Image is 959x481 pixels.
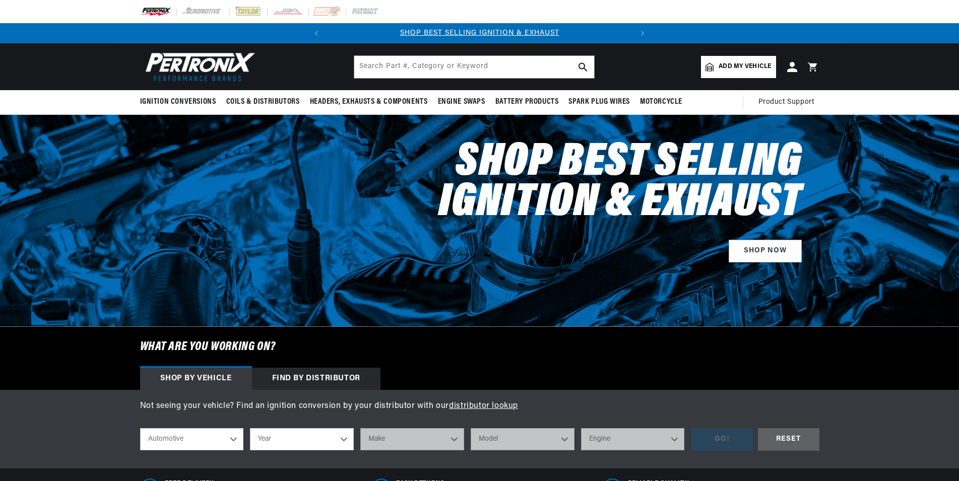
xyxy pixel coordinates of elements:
slideshow-component: Translation missing: en.sections.announcements.announcement_bar [115,23,845,43]
div: RESET [758,428,819,451]
a: distributor lookup [449,402,518,410]
summary: Coils & Distributors [221,90,305,114]
button: search button [572,56,594,78]
a: SHOP BEST SELLING IGNITION & EXHAUST [400,29,559,37]
select: Model [471,428,574,450]
summary: Battery Products [490,90,564,114]
p: Not seeing your vehicle? Find an ignition conversion by your distributor with our [140,400,819,413]
button: Translation missing: en.sections.announcements.next_announcement [632,23,653,43]
summary: Headers, Exhausts & Components [305,90,433,114]
span: Engine Swaps [438,97,485,107]
h6: What are you working on? [115,327,845,367]
div: Shop by vehicle [140,368,252,390]
select: Make [360,428,464,450]
summary: Motorcycle [635,90,687,114]
span: Ignition Conversions [140,97,216,107]
button: Translation missing: en.sections.announcements.previous_announcement [306,23,327,43]
select: Year [250,428,354,450]
span: Headers, Exhausts & Components [310,97,428,107]
select: Ride Type [140,428,244,450]
a: SHOP NOW [729,240,802,262]
summary: Engine Swaps [433,90,490,114]
span: Battery Products [495,97,559,107]
input: Search Part #, Category or Keyword [354,56,594,78]
div: Announcement [327,28,632,39]
summary: Ignition Conversions [140,90,221,114]
img: Pertronix [140,49,256,84]
h2: Shop Best Selling Ignition & Exhaust [371,143,802,224]
a: Add my vehicle [701,56,776,78]
span: Add my vehicle [719,62,771,72]
span: Motorcycle [640,97,682,107]
div: Find by Distributor [252,368,380,390]
summary: Product Support [758,90,819,114]
span: Coils & Distributors [226,97,300,107]
summary: Spark Plug Wires [563,90,635,114]
select: Engine [581,428,685,450]
span: Product Support [758,97,814,108]
div: 1 of 2 [327,28,632,39]
span: Spark Plug Wires [568,97,630,107]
